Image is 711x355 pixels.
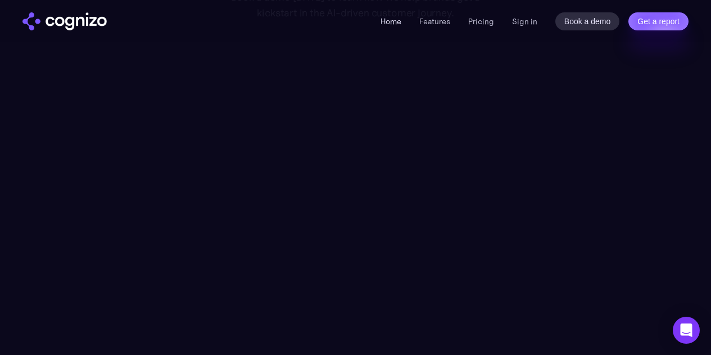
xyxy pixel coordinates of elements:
a: Book a demo [555,12,620,30]
a: Get a report [628,12,689,30]
a: Sign in [512,15,537,28]
a: Home [381,16,401,26]
img: cognizo logo [22,12,107,30]
div: Open Intercom Messenger [673,317,700,344]
a: home [22,12,107,30]
a: Features [419,16,450,26]
a: Pricing [468,16,494,26]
